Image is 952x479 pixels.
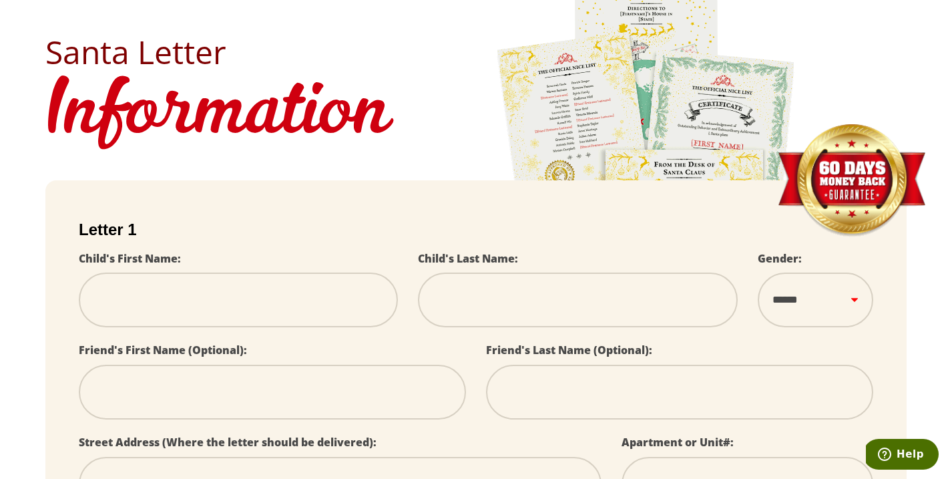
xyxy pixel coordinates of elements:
[45,68,907,160] h1: Information
[79,435,377,450] label: Street Address (Where the letter should be delivered):
[79,343,247,357] label: Friend's First Name (Optional):
[79,220,873,239] h2: Letter 1
[622,435,734,450] label: Apartment or Unit#:
[418,251,518,266] label: Child's Last Name:
[758,251,802,266] label: Gender:
[866,439,939,472] iframe: Opens a widget where you can find more information
[45,36,907,68] h2: Santa Letter
[776,124,927,238] img: Money Back Guarantee
[79,251,181,266] label: Child's First Name:
[486,343,652,357] label: Friend's Last Name (Optional):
